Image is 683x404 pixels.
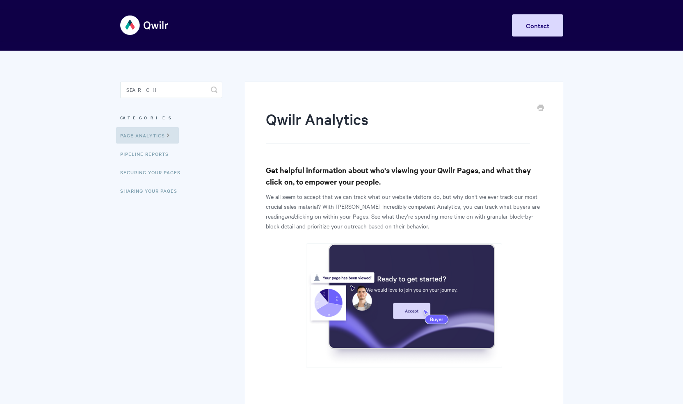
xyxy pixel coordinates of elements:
h3: Categories [120,110,222,125]
p: We all seem to accept that we can track what our website visitors do, but why don't we ever track... [266,192,542,231]
img: Qwilr Help Center [120,10,169,41]
h3: Get helpful information about who's viewing your Qwilr Pages, and what they click on, to empower ... [266,164,542,187]
input: Search [120,82,222,98]
em: and [285,212,294,220]
a: Securing Your Pages [120,164,187,180]
a: Contact [512,14,563,37]
a: Print this Article [537,104,544,113]
h1: Qwilr Analytics [266,109,530,144]
a: Pipeline reports [120,146,175,162]
a: Sharing Your Pages [120,183,183,199]
a: Page Analytics [116,127,179,144]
